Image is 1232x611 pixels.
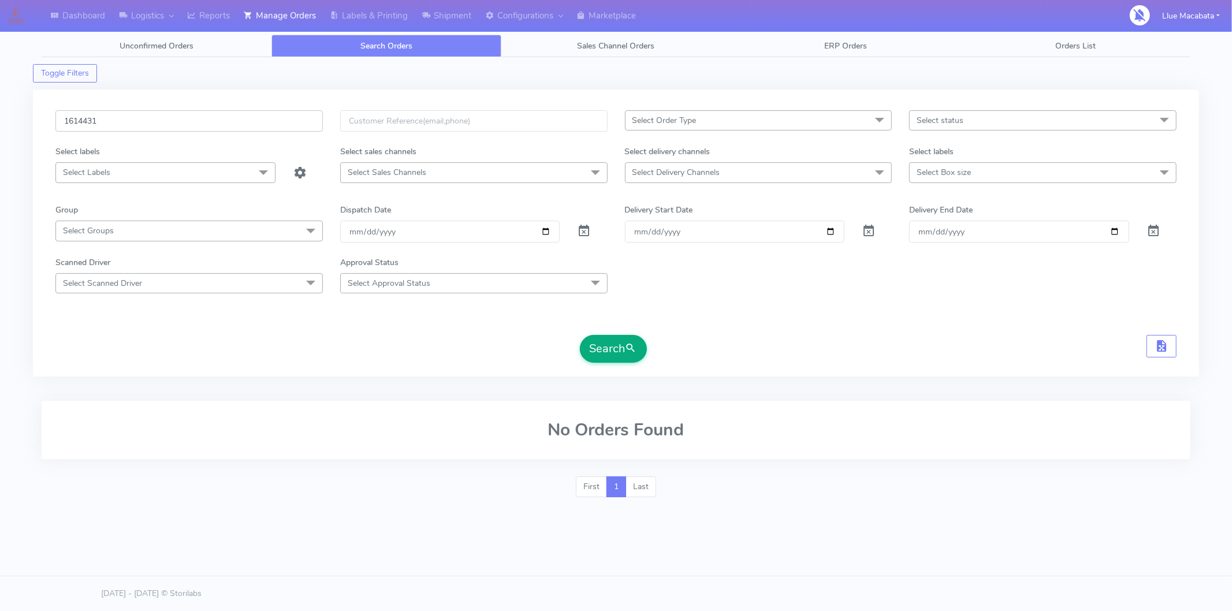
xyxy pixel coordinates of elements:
[580,335,647,363] button: Search
[606,476,626,497] a: 1
[625,204,693,216] label: Delivery Start Date
[917,115,963,126] span: Select status
[632,167,720,178] span: Select Delivery Channels
[577,40,654,51] span: Sales Channel Orders
[824,40,867,51] span: ERP Orders
[33,64,97,83] button: Toggle Filters
[63,167,110,178] span: Select Labels
[120,40,193,51] span: Unconfirmed Orders
[340,110,608,132] input: Customer Reference(email,phone)
[55,146,100,158] label: Select labels
[1153,4,1229,28] button: Llue Macabata
[360,40,412,51] span: Search Orders
[42,35,1190,57] ul: Tabs
[1055,40,1096,51] span: Orders List
[340,204,391,216] label: Dispatch Date
[917,167,971,178] span: Select Box size
[55,256,110,269] label: Scanned Driver
[340,256,399,269] label: Approval Status
[348,167,426,178] span: Select Sales Channels
[909,204,973,216] label: Delivery End Date
[632,115,697,126] span: Select Order Type
[348,278,430,289] span: Select Approval Status
[55,110,323,132] input: Order Id
[55,204,78,216] label: Group
[340,146,416,158] label: Select sales channels
[63,225,114,236] span: Select Groups
[909,146,954,158] label: Select labels
[55,420,1177,439] h2: No Orders Found
[63,278,142,289] span: Select Scanned Driver
[625,146,710,158] label: Select delivery channels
